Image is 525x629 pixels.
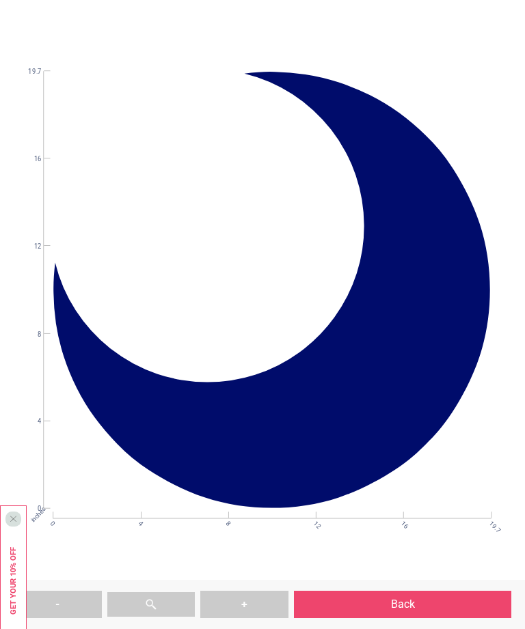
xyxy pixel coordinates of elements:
span: 0 [49,520,55,527]
span: 12 [18,242,42,251]
span: 16 [399,520,406,527]
span: 4 [18,417,42,426]
span: inches [29,505,47,523]
span: 8 [224,520,230,527]
button: Back [294,591,511,618]
span: 0 [18,505,42,514]
button: - [14,591,102,618]
span: 16 [18,155,42,164]
span: 19.7 [487,520,494,527]
span: 19.7 [18,68,42,76]
span: 4 [136,520,143,527]
button: + [200,591,288,618]
span: 8 [18,330,42,339]
img: zoom [145,598,157,611]
span: 12 [312,520,319,527]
